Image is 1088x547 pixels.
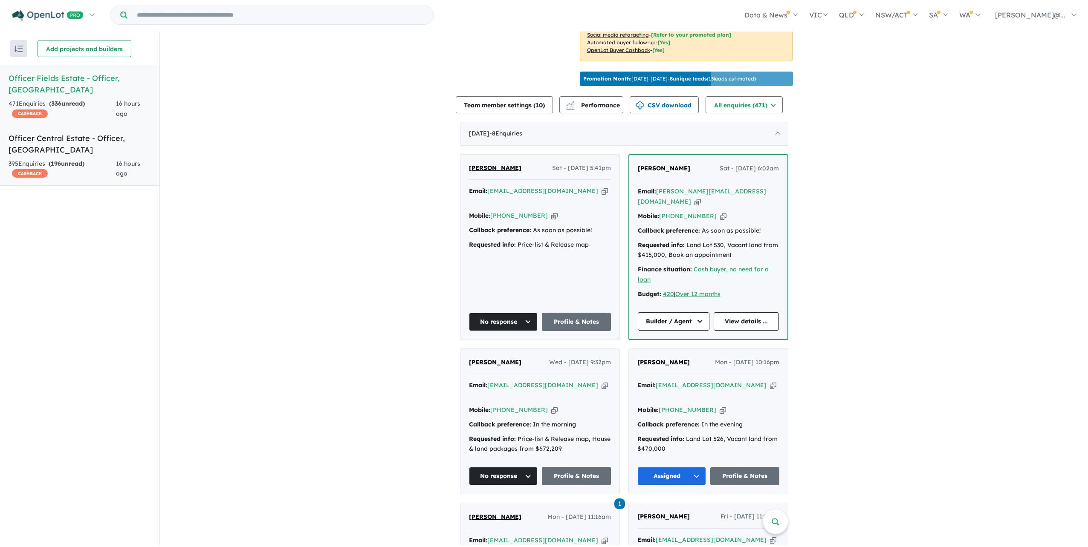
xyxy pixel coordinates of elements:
[49,160,84,167] strong: ( unread)
[658,39,670,46] span: [Yes]
[637,381,656,389] strong: Email:
[469,536,487,544] strong: Email:
[487,536,598,544] a: [EMAIL_ADDRESS][DOMAIN_NAME]
[694,197,701,206] button: Copy
[720,164,779,174] span: Sat - [DATE] 6:02am
[770,535,776,544] button: Copy
[552,163,611,173] span: Sat - [DATE] 5:41pm
[490,212,548,219] a: [PHONE_NUMBER]
[490,406,548,414] a: [PHONE_NUMBER]
[12,109,48,118] span: CASHBACK
[9,72,151,95] h5: Officer Fields Estate - Officer , [GEOGRAPHIC_DATA]
[469,513,521,521] span: [PERSON_NAME]
[469,241,516,248] strong: Requested info:
[706,96,783,113] button: All enquiries (471)
[460,122,788,146] div: [DATE]
[542,313,611,331] a: Profile & Notes
[469,381,487,389] strong: Email:
[638,240,779,261] div: Land Lot 530, Vacant land from $415,000, Book an appointment
[587,47,650,53] u: OpenLot Buyer Cashback
[659,212,717,220] a: [PHONE_NUMBER]
[637,435,684,443] strong: Requested info:
[638,187,766,205] a: [PERSON_NAME][EMAIL_ADDRESS][DOMAIN_NAME]
[487,187,598,195] a: [EMAIL_ADDRESS][DOMAIN_NAME]
[469,435,516,443] strong: Requested info:
[638,289,779,299] div: |
[469,187,487,195] strong: Email:
[721,512,779,522] span: Fri - [DATE] 11:18pm
[614,498,625,509] span: 1
[469,240,611,250] div: Price-list & Release map
[995,11,1065,19] span: [PERSON_NAME]@...
[469,212,490,219] strong: Mobile:
[469,164,521,172] span: [PERSON_NAME]
[714,312,779,331] a: View details ...
[583,75,756,83] p: [DATE] - [DATE] - ( 13 leads estimated)
[129,6,432,24] input: Try estate name, suburb, builder or developer
[663,290,674,298] a: 420
[675,290,721,298] a: Over 12 months
[12,169,48,178] span: CASHBACK
[51,160,61,167] span: 196
[656,381,767,389] a: [EMAIL_ADDRESS][DOMAIN_NAME]
[638,187,656,195] strong: Email:
[51,100,61,107] span: 336
[637,420,779,430] div: In the evening
[487,381,598,389] a: [EMAIL_ADDRESS][DOMAIN_NAME]
[637,434,779,455] div: Land Lot 526, Vacant land from $470,000
[638,241,685,249] strong: Requested info:
[602,381,608,390] button: Copy
[9,132,151,155] h5: Officer Central Estate - Officer , [GEOGRAPHIC_DATA]
[49,100,85,107] strong: ( unread)
[549,357,611,368] span: Wed - [DATE] 9:32pm
[9,159,116,179] div: 395 Enquir ies
[637,512,690,520] span: [PERSON_NAME]
[638,265,692,273] strong: Finance situation:
[637,358,690,366] span: [PERSON_NAME]
[38,40,131,57] button: Add projects and builders
[469,406,490,414] strong: Mobile:
[720,212,726,221] button: Copy
[551,211,558,220] button: Copy
[469,358,521,366] span: [PERSON_NAME]
[770,381,776,390] button: Copy
[656,536,767,544] a: [EMAIL_ADDRESS][DOMAIN_NAME]
[456,96,553,113] button: Team member settings (10)
[542,467,611,485] a: Profile & Notes
[469,226,531,234] strong: Callback preference:
[587,32,649,38] u: Social media retargeting
[636,101,644,110] img: download icon
[651,32,731,38] span: [Refer to your promoted plan]
[602,187,608,196] button: Copy
[567,101,620,109] span: Performance
[559,96,623,113] button: Performance
[638,290,661,298] strong: Budget:
[637,420,700,428] strong: Callback preference:
[638,265,769,283] a: Cash buyer, no need for a loan
[551,406,558,415] button: Copy
[469,313,538,331] button: No response
[659,406,716,414] a: [PHONE_NUMBER]
[720,406,726,415] button: Copy
[587,39,656,46] u: Automated buyer follow-up
[638,212,659,220] strong: Mobile:
[469,420,531,428] strong: Callback preference:
[638,164,690,172] span: [PERSON_NAME]
[630,96,699,113] button: CSV download
[638,226,779,236] div: As soon as possible!
[469,357,521,368] a: [PERSON_NAME]
[637,357,690,368] a: [PERSON_NAME]
[547,512,611,522] span: Mon - [DATE] 11:16am
[469,225,611,236] div: As soon as possible!
[710,467,779,485] a: Profile & Notes
[583,75,631,82] b: Promotion Month:
[116,160,140,178] span: 16 hours ago
[469,512,521,522] a: [PERSON_NAME]
[12,10,84,21] img: Openlot PRO Logo White
[715,357,779,368] span: Mon - [DATE] 10:16pm
[637,406,659,414] strong: Mobile:
[489,130,522,137] span: - 8 Enquir ies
